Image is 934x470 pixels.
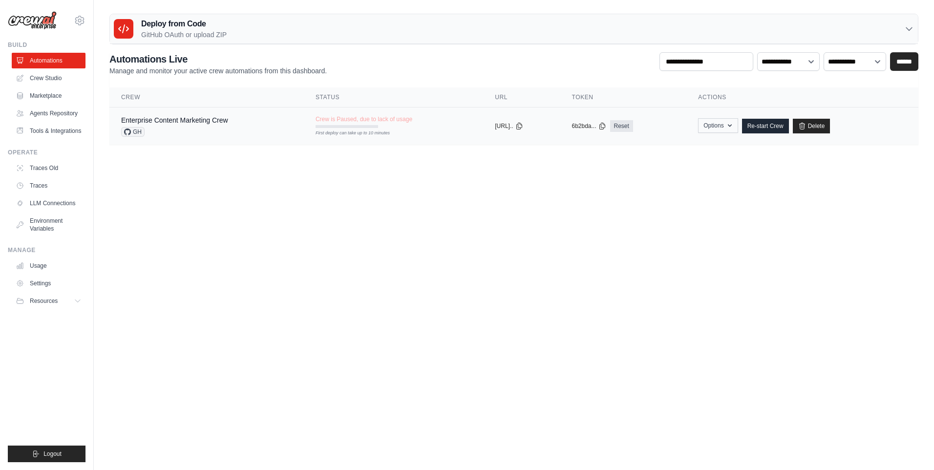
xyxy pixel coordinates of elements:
[109,87,304,107] th: Crew
[141,30,227,40] p: GitHub OAuth or upload ZIP
[610,120,633,132] a: Reset
[8,246,85,254] div: Manage
[686,87,918,107] th: Actions
[121,116,228,124] a: Enterprise Content Marketing Crew
[12,70,85,86] a: Crew Studio
[698,118,738,133] button: Options
[8,446,85,462] button: Logout
[109,66,327,76] p: Manage and monitor your active crew automations from this dashboard.
[121,127,145,137] span: GH
[560,87,686,107] th: Token
[12,106,85,121] a: Agents Repository
[316,115,412,123] span: Crew is Paused, due to lack of usage
[793,119,830,133] a: Delete
[12,258,85,274] a: Usage
[12,178,85,193] a: Traces
[30,297,58,305] span: Resources
[12,160,85,176] a: Traces Old
[12,123,85,139] a: Tools & Integrations
[8,11,57,30] img: Logo
[109,52,327,66] h2: Automations Live
[742,119,789,133] a: Re-start Crew
[12,293,85,309] button: Resources
[12,53,85,68] a: Automations
[483,87,560,107] th: URL
[12,213,85,236] a: Environment Variables
[12,276,85,291] a: Settings
[572,122,606,130] button: 6b2bda...
[8,149,85,156] div: Operate
[885,423,934,470] iframe: Chat Widget
[304,87,483,107] th: Status
[316,130,378,137] div: First deploy can take up to 10 minutes
[12,195,85,211] a: LLM Connections
[43,450,62,458] span: Logout
[141,18,227,30] h3: Deploy from Code
[12,88,85,104] a: Marketplace
[8,41,85,49] div: Build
